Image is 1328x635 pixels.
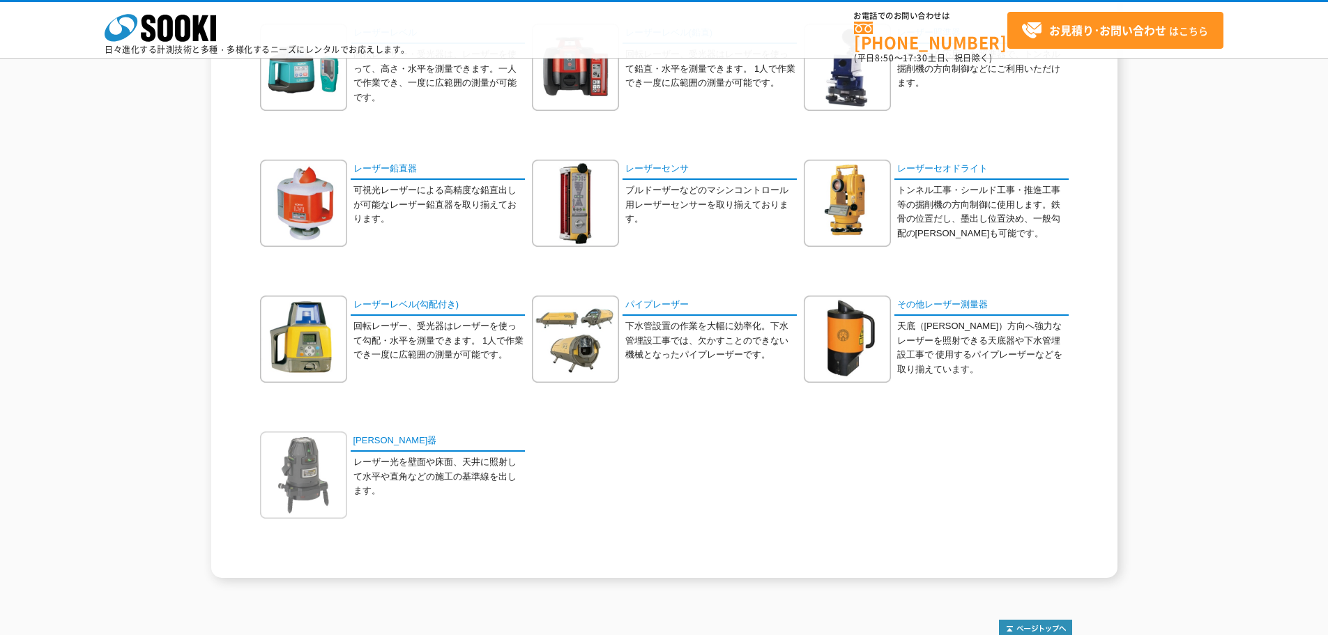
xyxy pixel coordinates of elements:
img: レーザーセオドライト [804,160,891,247]
img: レーザーセンサ [532,160,619,247]
a: レーザー鉛直器 [351,160,525,180]
img: レーザー照準器 [804,24,891,111]
img: レーザーレベル(鉛直) [532,24,619,111]
p: 可視光レーザーによる高精度な鉛直出しが可能なレーザー鉛直器を取り揃えております。 [353,183,525,227]
a: レーザーセオドライト [894,160,1069,180]
img: レーザー鉛直器 [260,160,347,247]
img: パイプレーザー [532,296,619,383]
p: 回転レーザー・受光器は、レーザーを使って、高さ・水平を測量できます。一人で作業でき、一度に広範囲の測量が可能です。 [353,47,525,105]
p: ブルドーザーなどのマシンコントロール用レーザーセンサーを取り揃えております。 [625,183,797,227]
p: レーザーを応用した照準器で、トンネル掘削機の方向制御などにご利用いただけます。 [897,47,1069,91]
p: 天底（[PERSON_NAME]）方向へ強力なレーザーを照射できる天底器や下水管埋設工事で 使用するパイプレーザーなどを取り揃えています。 [897,319,1069,377]
a: パイプレーザー [623,296,797,316]
span: 17:30 [903,52,928,64]
p: 日々進化する計測技術と多種・多様化するニーズにレンタルでお応えします。 [105,45,410,54]
span: はこちら [1021,20,1208,41]
strong: お見積り･お問い合わせ [1049,22,1166,38]
img: 墨出器 [260,431,347,519]
p: 回転レーザー、受光器はレーザーを使って勾配・水平を測量できます。 1人で作業でき一度に広範囲の測量が可能です。 [353,319,525,362]
a: レーザーセンサ [623,160,797,180]
img: その他レーザー測量器 [804,296,891,383]
p: レーザー光を壁面や床面、天井に照射して水平や直角などの施工の基準線を出します。 [353,455,525,498]
p: 下水管設置の作業を大幅に効率化。下水管埋設工事では、欠かすことのできない機械となったパイプレーザーです。 [625,319,797,362]
a: その他レーザー測量器 [894,296,1069,316]
a: [PHONE_NUMBER] [854,22,1007,50]
a: お見積り･お問い合わせはこちら [1007,12,1223,49]
p: 回転レーザー、受光器はレーザーを使って鉛直・水平を測量できます。 1人で作業でき一度に広範囲の測量が可能です。 [625,47,797,91]
a: レーザーレベル(勾配付き) [351,296,525,316]
img: レーザーレベル(勾配付き) [260,296,347,383]
a: [PERSON_NAME]器 [351,431,525,452]
img: レーザーレベル [260,24,347,111]
span: お電話でのお問い合わせは [854,12,1007,20]
span: 8:50 [875,52,894,64]
p: トンネル工事・シールド工事・推進工事等の掘削機の方向制御に使用します。鉄骨の位置だし、墨出し位置決め、一般勾配の[PERSON_NAME]も可能です。 [897,183,1069,241]
span: (平日 ～ 土日、祝日除く) [854,52,992,64]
